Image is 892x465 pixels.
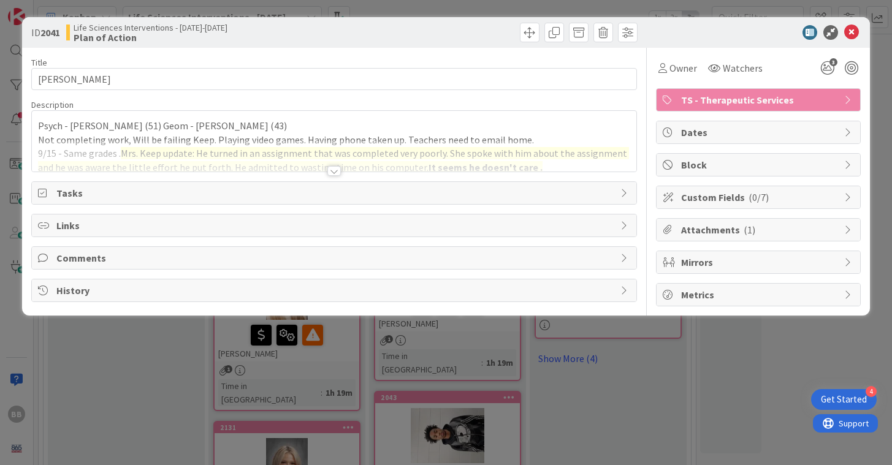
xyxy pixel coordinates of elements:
[56,283,614,298] span: History
[31,68,636,90] input: type card name here...
[31,57,47,68] label: Title
[681,93,838,107] span: TS - Therapeutic Services
[38,119,630,133] p: Psych - [PERSON_NAME] (51) Geom - [PERSON_NAME] (43)
[829,58,837,66] span: 3
[31,25,60,40] span: ID
[821,393,867,406] div: Get Started
[681,287,838,302] span: Metrics
[866,386,877,397] div: 4
[749,191,769,203] span: ( 0/7 )
[26,2,56,17] span: Support
[681,222,838,237] span: Attachments
[681,125,838,140] span: Dates
[74,32,227,42] b: Plan of Action
[38,133,630,147] p: Not completing work, Will be failing Keep. Playing video games. Having phone taken up. Teachers n...
[31,99,74,110] span: Description
[56,186,614,200] span: Tasks
[723,61,763,75] span: Watchers
[74,23,227,32] span: Life Sciences Interventions - [DATE]-[DATE]
[40,26,60,39] b: 2041
[669,61,697,75] span: Owner
[744,224,755,236] span: ( 1 )
[681,190,838,205] span: Custom Fields
[681,255,838,270] span: Mirrors
[56,251,614,265] span: Comments
[56,218,614,233] span: Links
[681,157,838,172] span: Block
[811,389,877,410] div: Open Get Started checklist, remaining modules: 4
